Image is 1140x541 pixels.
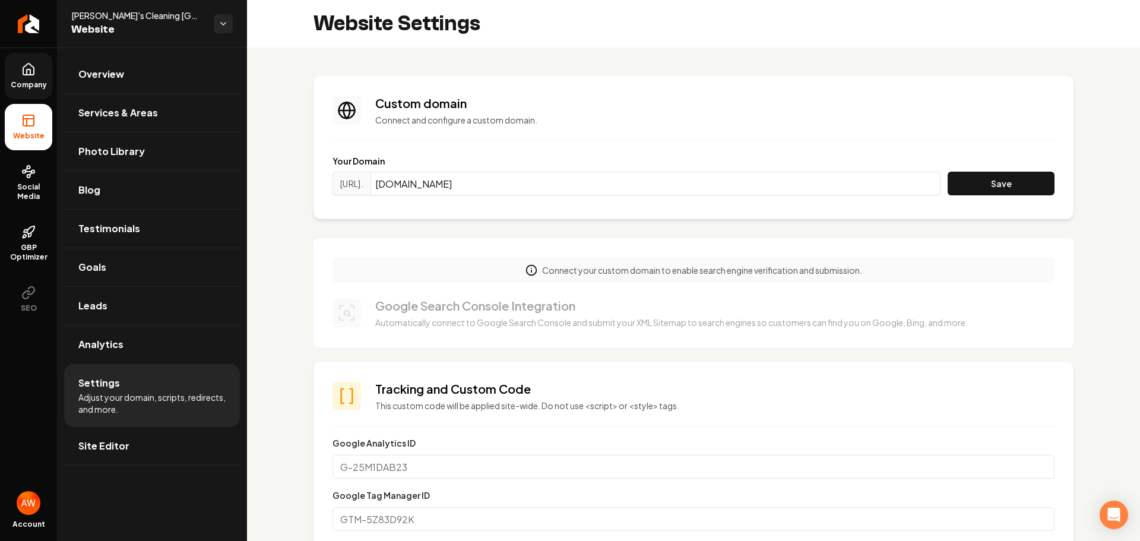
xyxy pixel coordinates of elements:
[5,53,52,99] a: Company
[17,491,40,515] img: Alexa Wiley
[64,325,240,363] a: Analytics
[332,455,1054,479] input: G-25M1DAB23
[5,276,52,322] button: SEO
[375,95,1054,112] h3: Custom domain
[6,80,52,90] span: Company
[542,264,862,276] p: Connect your custom domain to enable search engine verification and submission.
[78,391,226,415] span: Adjust your domain, scripts, redirects, and more.
[332,438,416,448] label: Google Analytics ID
[8,131,49,141] span: Website
[375,317,968,328] p: Automatically connect to Google Search Console and submit your XML Sitemap to search engines so c...
[375,298,968,314] h3: Google Search Console Integration
[5,182,52,201] span: Social Media
[64,94,240,132] a: Services & Areas
[16,303,42,313] span: SEO
[5,216,52,271] a: GBP Optimizer
[370,172,940,195] input: example.com
[332,172,370,195] span: [URL].
[78,337,123,352] span: Analytics
[1100,501,1128,529] div: Open Intercom Messenger
[78,222,140,236] span: Testimonials
[64,132,240,170] a: Photo Library
[18,14,40,33] img: Rebolt Logo
[375,381,1054,397] h3: Tracking and Custom Code
[78,260,106,274] span: Goals
[375,400,1054,412] p: This custom code will be applied site-wide. Do not use <script> or <style> tags.
[78,299,107,313] span: Leads
[78,376,120,390] span: Settings
[78,106,158,120] span: Services & Areas
[17,491,40,515] button: Open user button
[78,144,145,159] span: Photo Library
[64,427,240,465] a: Site Editor
[64,210,240,248] a: Testimonials
[5,155,52,211] a: Social Media
[332,155,1054,167] label: Your Domain
[78,183,100,197] span: Blog
[64,171,240,209] a: Blog
[78,439,129,453] span: Site Editor
[71,21,204,38] span: Website
[64,55,240,93] a: Overview
[64,248,240,286] a: Goals
[375,114,1054,126] p: Connect and configure a custom domain.
[78,67,124,81] span: Overview
[12,520,45,529] span: Account
[948,172,1054,195] button: Save
[5,243,52,262] span: GBP Optimizer
[332,490,430,501] label: Google Tag Manager ID
[64,287,240,325] a: Leads
[332,507,1054,531] input: GTM-5Z83D92K
[71,10,204,21] span: [PERSON_NAME]'s Cleaning [GEOGRAPHIC_DATA]
[313,12,480,36] h2: Website Settings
